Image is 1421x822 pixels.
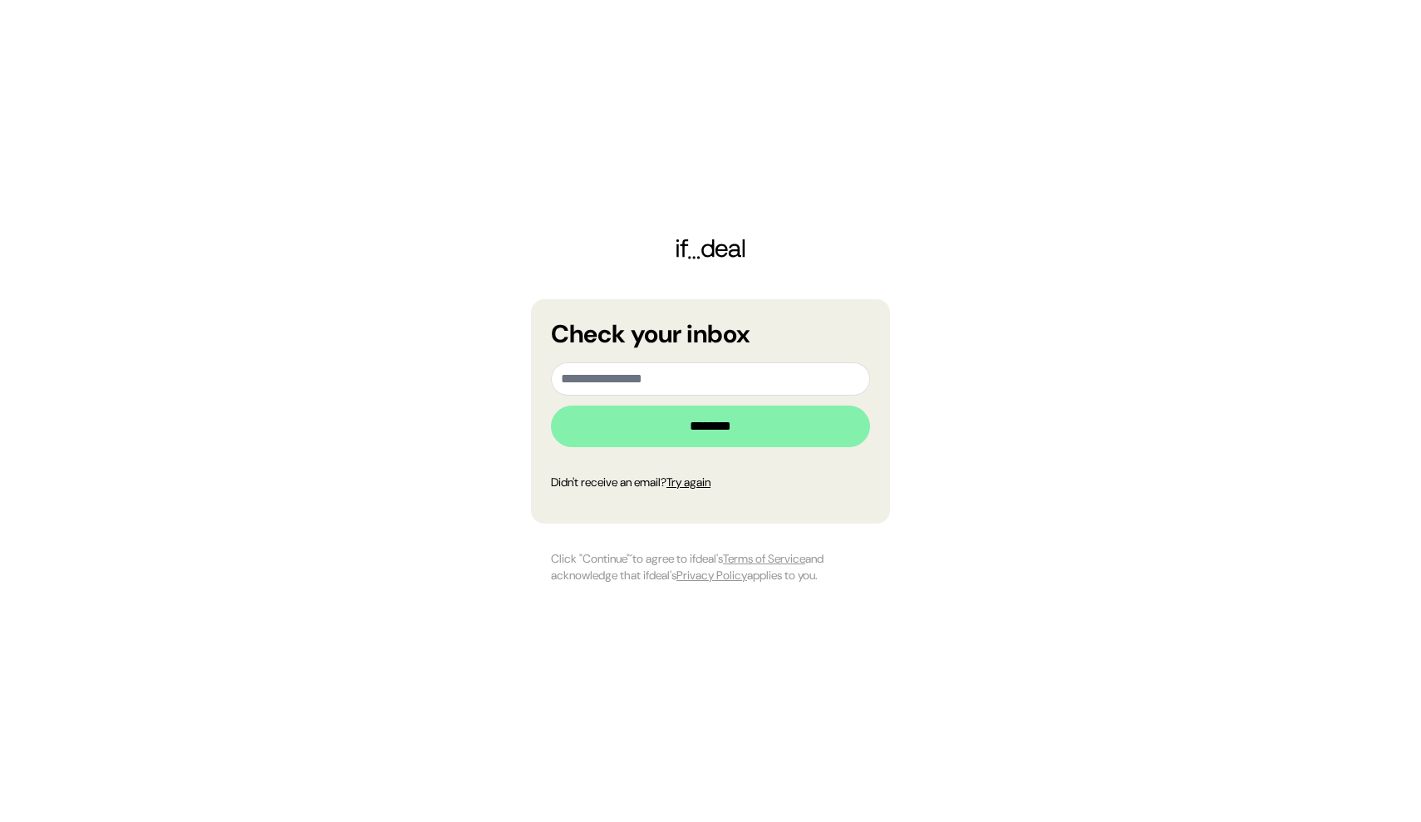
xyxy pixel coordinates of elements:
[723,551,805,566] a: Terms of Service
[551,319,870,349] div: Check your inbox
[676,568,747,583] a: Privacy Policy
[666,475,710,490] a: Try again
[551,474,870,490] div: Didn't receive an email?
[531,550,890,583] div: Click "Continue"´to agree to ifdeal's and acknowledge that ifdeal's applies to you.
